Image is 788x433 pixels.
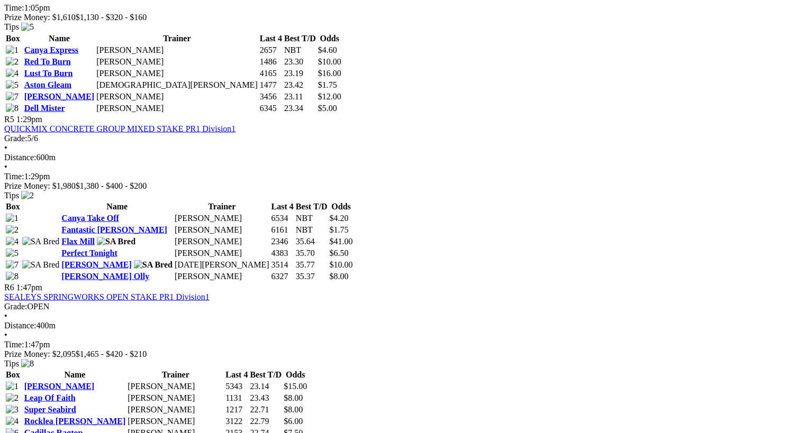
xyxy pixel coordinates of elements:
td: NBT [284,44,316,55]
th: Best T/D [295,201,328,211]
td: NBT [295,213,328,223]
td: [PERSON_NAME] [96,68,258,78]
td: 35.37 [295,271,328,281]
img: 5 [21,22,34,32]
td: 1477 [259,79,283,90]
th: Odds [318,33,342,43]
div: 400m [4,320,784,330]
div: Prize Money: $1,980 [4,181,784,190]
a: Perfect Tonight [61,248,117,257]
td: [PERSON_NAME] [96,44,258,55]
img: 2 [6,225,19,234]
td: [PERSON_NAME] [174,247,270,258]
a: [PERSON_NAME] Olly [61,271,149,280]
td: [PERSON_NAME] [96,103,258,113]
th: Best T/D [284,33,316,43]
td: 1131 [225,392,248,403]
span: • [4,143,7,152]
span: Grade: [4,133,28,142]
img: 4 [6,236,19,246]
span: $5.00 [318,103,337,112]
span: Box [6,33,20,42]
th: Trainer [127,369,224,380]
th: Best T/D [249,369,282,380]
th: Odds [329,201,353,211]
span: $15.00 [284,381,307,390]
img: SA Bred [22,260,60,269]
div: Prize Money: $1,610 [4,13,784,22]
div: OPEN [4,301,784,311]
td: 23.19 [284,68,316,78]
span: $1,130 - $320 - $160 [76,13,147,22]
img: 7 [6,91,19,101]
span: • [4,330,7,339]
span: $8.00 [284,393,303,402]
td: 23.42 [284,79,316,90]
td: [PERSON_NAME] [174,236,270,246]
a: Red To Burn [24,57,71,66]
td: 1486 [259,56,283,67]
td: 5343 [225,381,248,391]
th: Odds [283,369,307,380]
span: $16.00 [318,68,341,77]
span: Time: [4,339,24,348]
span: Tips [4,190,19,199]
td: 23.30 [284,56,316,67]
td: 6345 [259,103,283,113]
img: 5 [6,248,19,257]
img: 1 [6,45,19,54]
td: 35.70 [295,247,328,258]
img: 1 [6,381,19,391]
span: Distance: [4,320,36,329]
span: $6.00 [284,416,303,425]
span: Tips [4,22,19,31]
td: 22.71 [249,404,282,414]
span: $4.60 [318,45,337,54]
a: Canya Take Off [61,213,119,222]
a: [PERSON_NAME] [24,91,94,100]
span: $1,380 - $400 - $200 [76,181,147,190]
td: 23.34 [284,103,316,113]
td: 4165 [259,68,283,78]
td: 35.64 [295,236,328,246]
div: 1:29pm [4,171,784,181]
span: $4.20 [329,213,348,222]
th: Name [24,369,126,380]
td: 6161 [271,224,294,235]
td: 3514 [271,259,294,270]
a: Canya Express [24,45,78,54]
th: Last 4 [225,369,248,380]
td: 4383 [271,247,294,258]
td: 1217 [225,404,248,414]
td: [PERSON_NAME] [174,271,270,281]
span: $10.00 [318,57,341,66]
td: NBT [295,224,328,235]
td: [DEMOGRAPHIC_DATA][PERSON_NAME] [96,79,258,90]
span: 1:29pm [16,114,42,123]
span: R5 [4,114,14,123]
span: Distance: [4,152,36,161]
td: [PERSON_NAME] [127,416,224,426]
th: Trainer [96,33,258,43]
th: Name [24,33,95,43]
span: R6 [4,282,14,291]
img: 1 [6,213,19,223]
span: Grade: [4,301,28,310]
td: [PERSON_NAME] [127,392,224,403]
a: Leap Of Faith [24,393,76,402]
img: 5 [6,80,19,89]
span: Tips [4,358,19,367]
span: • [4,311,7,320]
a: QUICKMIX CONCRETE GROUP MIXED STAKE PR1 Division1 [4,124,236,133]
img: 4 [6,68,19,78]
span: $10.00 [329,260,352,269]
td: 2657 [259,44,283,55]
a: Rocklea [PERSON_NAME] [24,416,126,425]
div: 1:47pm [4,339,784,349]
img: 7 [6,260,19,269]
td: 22.79 [249,416,282,426]
td: 6327 [271,271,294,281]
a: Aston Gleam [24,80,71,89]
a: Lust To Burn [24,68,73,77]
div: 5/6 [4,133,784,143]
